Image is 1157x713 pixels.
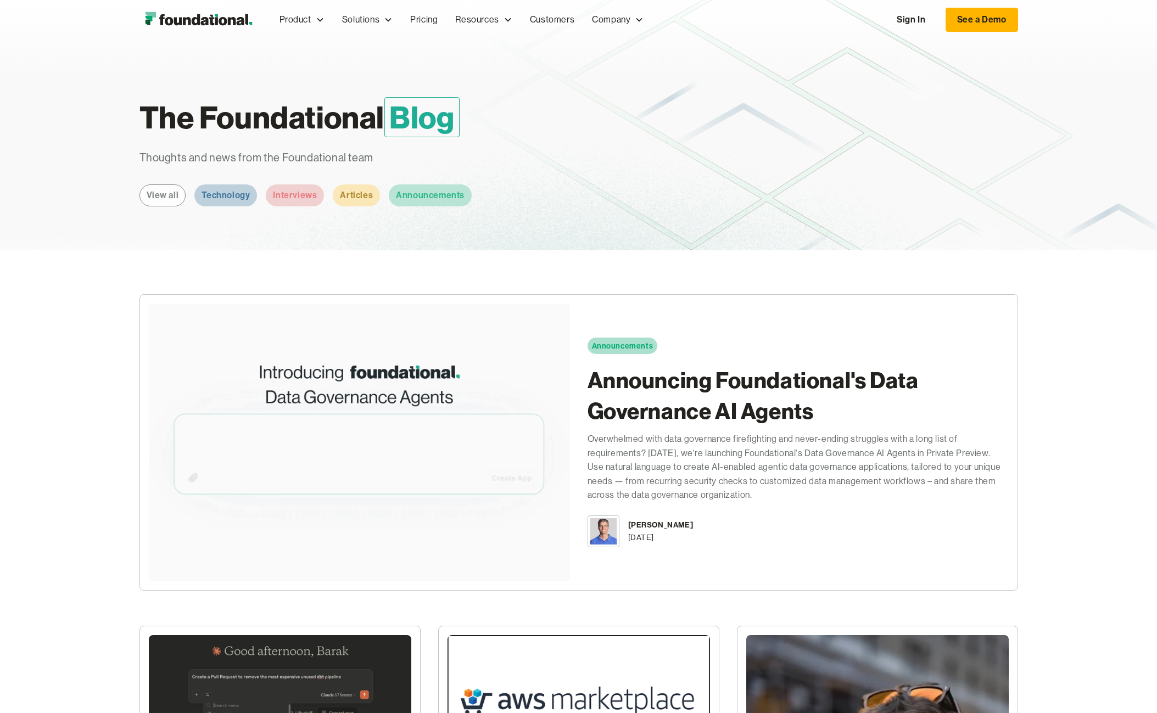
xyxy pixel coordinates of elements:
span: Blog [384,97,459,137]
div: Resources [446,2,521,38]
h2: Announcing Foundational's Data Governance AI Agents [588,365,1009,426]
div: Product [271,2,333,38]
div: Solutions [333,2,401,38]
a: Technology [194,184,257,206]
div: Articles [340,188,373,203]
a: Articles [333,184,380,206]
div: View all [147,188,179,203]
a: Pricing [401,2,446,38]
h1: The Foundational [139,94,600,141]
a: AnnouncementsAnnouncing Foundational's Data Governance AI AgentsOverwhelmed with data governance ... [140,295,1018,590]
div: Announcements [396,188,465,203]
iframe: Chat Widget [1102,660,1157,713]
a: home [139,9,258,31]
a: Customers [521,2,583,38]
div: [DATE] [628,531,655,543]
a: See a Demo [946,8,1018,32]
div: Technology [202,188,250,203]
img: Foundational Logo [139,9,258,31]
div: [PERSON_NAME] [628,519,694,531]
div: Company [592,13,630,27]
p: Thoughts and news from the Foundational team [139,149,561,167]
div: Overwhelmed with data governance firefighting and never-ending struggles with a long list of requ... [588,432,1009,502]
div: Interviews [273,188,317,203]
a: Sign In [886,8,936,31]
a: View all [139,184,186,206]
div: Resources [455,13,499,27]
div: Announcements [592,340,653,352]
div: Product [280,13,311,27]
a: Interviews [266,184,324,206]
div: Company [583,2,652,38]
div: Solutions [342,13,379,27]
a: Announcements [389,184,472,206]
